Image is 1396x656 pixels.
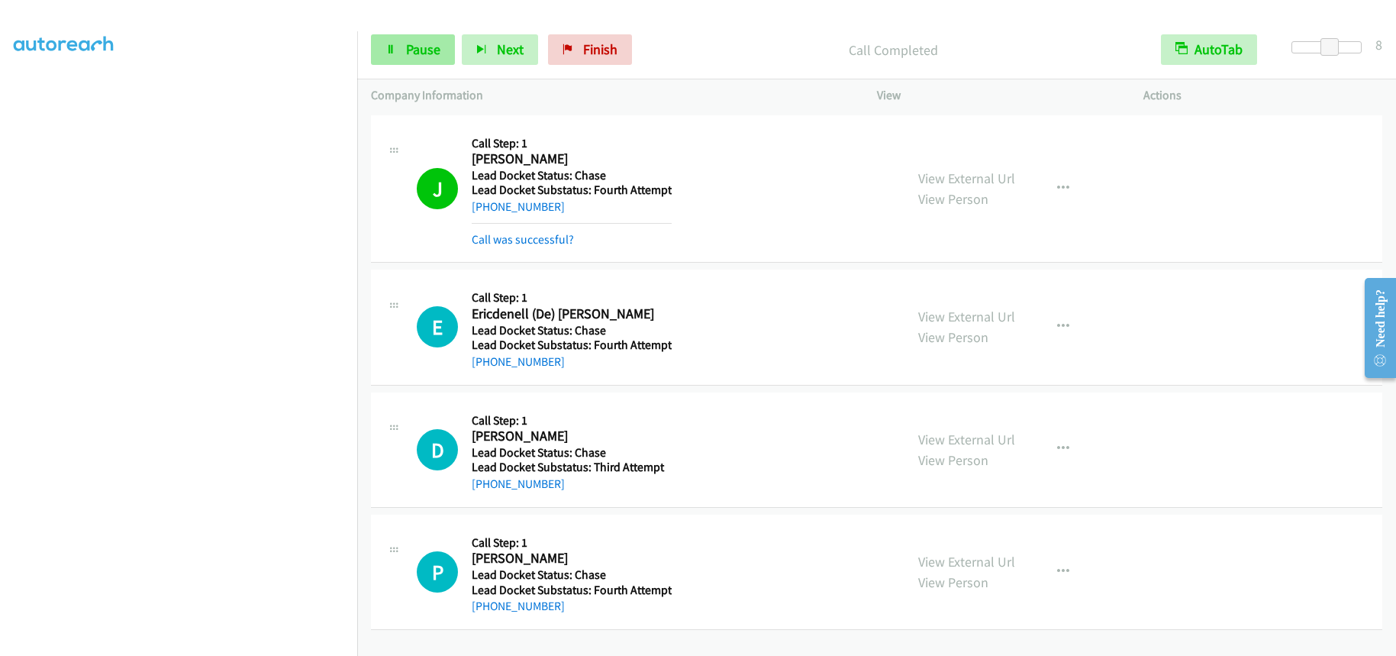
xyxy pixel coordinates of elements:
a: View Person [918,190,988,208]
a: View External Url [918,431,1015,448]
a: [PHONE_NUMBER] [472,599,565,613]
a: Pause [371,34,455,65]
p: Company Information [371,86,850,105]
h1: P [417,551,458,593]
a: View Person [918,574,988,591]
span: Finish [583,40,617,58]
a: [PHONE_NUMBER] [472,199,565,214]
h5: Lead Docket Substatus: Fourth Attempt [472,183,672,198]
span: Next [497,40,524,58]
h1: J [417,168,458,209]
div: The call is yet to be attempted [417,551,458,593]
a: View Person [918,451,988,469]
a: View External Url [918,308,1015,325]
button: AutoTab [1161,34,1257,65]
div: The call is yet to be attempted [417,429,458,470]
button: Next [462,34,538,65]
h2: [PERSON_NAME] [472,150,667,168]
h1: E [417,306,458,347]
div: 8 [1375,34,1382,55]
h1: D [417,429,458,470]
a: Finish [548,34,632,65]
h2: Ericdenell (De) [PERSON_NAME] [472,305,667,323]
h5: Call Step: 1 [472,535,672,551]
h5: Lead Docket Substatus: Third Attempt [472,460,667,475]
h5: Lead Docket Status: Chase [472,445,667,460]
h5: Lead Docket Substatus: Fourth Attempt [472,338,672,353]
a: View Person [918,328,988,346]
h5: Lead Docket Substatus: Fourth Attempt [472,583,672,598]
a: View External Url [918,170,1015,187]
a: [PHONE_NUMBER] [472,354,565,369]
iframe: Resource Center [1352,267,1396,389]
h2: [PERSON_NAME] [472,428,667,445]
a: [PHONE_NUMBER] [472,477,565,491]
h5: Lead Docket Status: Chase [472,168,672,183]
h5: Call Step: 1 [472,290,672,305]
p: Actions [1143,86,1382,105]
h2: [PERSON_NAME] [472,550,667,567]
p: Call Completed [653,40,1133,60]
a: Call was successful? [472,232,574,247]
p: View [877,86,1116,105]
h5: Call Step: 1 [472,413,667,428]
span: Pause [406,40,440,58]
a: View External Url [918,553,1015,570]
h5: Call Step: 1 [472,136,672,151]
h5: Lead Docket Status: Chase [472,323,672,338]
h5: Lead Docket Status: Chase [472,567,672,583]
